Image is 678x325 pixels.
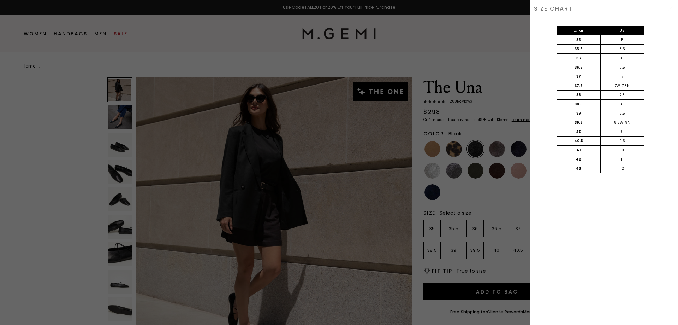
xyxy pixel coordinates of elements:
div: 11 [600,155,644,164]
div: 7 [600,72,644,81]
div: 40 [557,127,601,136]
div: 38 [557,91,601,99]
div: US [600,26,644,35]
div: 36.5 [557,63,601,72]
div: 37 [557,72,601,81]
img: Hide Drawer [668,6,674,11]
div: 41 [557,146,601,155]
div: 5 [600,35,644,44]
div: 39 [557,109,601,118]
div: 12 [600,164,644,173]
div: 8.5 [600,109,644,118]
div: 40.5 [557,137,601,145]
div: 39.5 [557,118,601,127]
div: 42 [557,155,601,164]
div: 38.5 [557,100,601,109]
div: 7.5N [622,83,630,89]
div: 9 [600,127,644,136]
div: 10 [600,146,644,155]
div: 6.5 [600,63,644,72]
div: 36 [557,54,601,63]
div: 7W [615,83,620,89]
div: 35 [557,35,601,44]
div: 8 [600,100,644,109]
div: 9N [625,120,630,126]
div: 5.5 [600,45,644,53]
div: Italian [557,26,601,35]
div: 37.5 [557,81,601,90]
div: 43 [557,164,601,173]
div: 8.5W [614,120,623,126]
div: 9.5 [600,137,644,145]
div: 7.5 [600,91,644,99]
div: 6 [600,54,644,63]
div: 35.5 [557,45,601,53]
